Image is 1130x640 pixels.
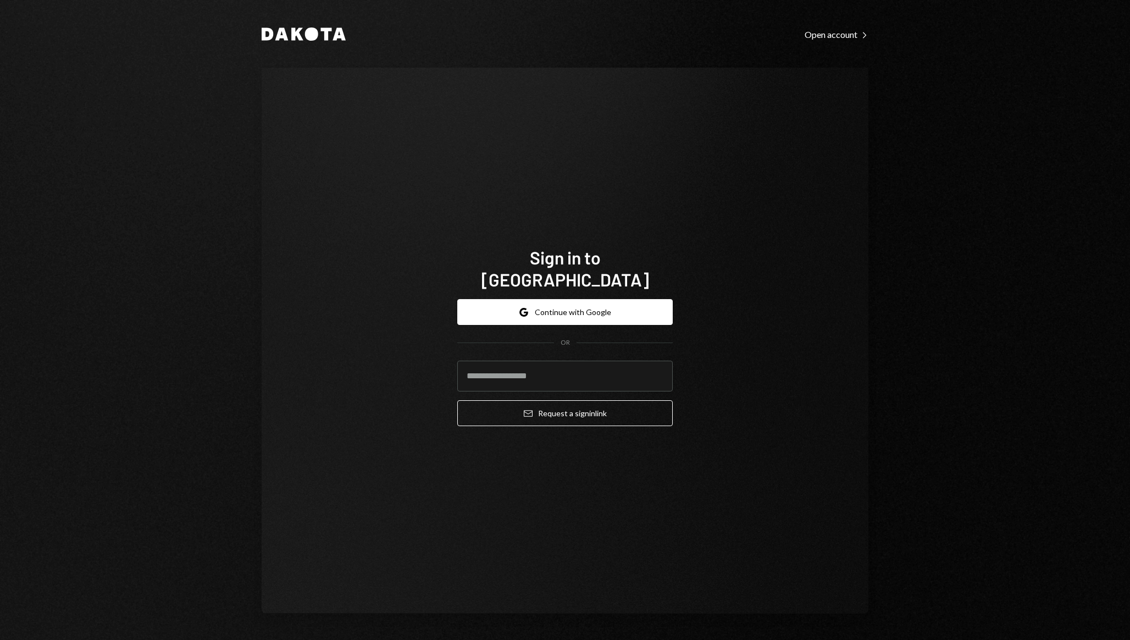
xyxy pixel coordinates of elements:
div: Open account [805,29,868,40]
h1: Sign in to [GEOGRAPHIC_DATA] [457,246,673,290]
button: Continue with Google [457,299,673,325]
button: Request a signinlink [457,400,673,426]
a: Open account [805,28,868,40]
div: OR [561,338,570,347]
